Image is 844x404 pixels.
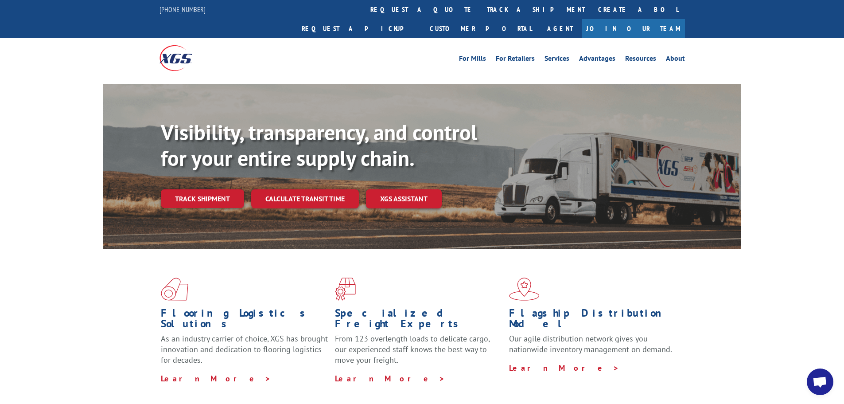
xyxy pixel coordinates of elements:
a: Track shipment [161,189,244,208]
a: Resources [625,55,656,65]
a: Advantages [579,55,615,65]
a: Open chat [807,369,833,395]
span: As an industry carrier of choice, XGS has brought innovation and dedication to flooring logistics... [161,333,328,365]
a: For Mills [459,55,486,65]
a: Learn More > [161,373,271,384]
a: Learn More > [335,373,445,384]
b: Visibility, transparency, and control for your entire supply chain. [161,118,477,172]
a: Calculate transit time [251,189,359,208]
img: xgs-icon-flagship-distribution-model-red [509,278,540,301]
h1: Flagship Distribution Model [509,308,677,333]
a: Join Our Team [582,19,685,38]
a: XGS ASSISTANT [366,189,442,208]
a: Services [545,55,569,65]
img: xgs-icon-focused-on-flooring-red [335,278,356,301]
a: Agent [538,19,582,38]
span: Our agile distribution network gives you nationwide inventory management on demand. [509,333,672,354]
a: Request a pickup [295,19,423,38]
a: [PHONE_NUMBER] [159,5,206,14]
a: Learn More > [509,363,619,373]
a: For Retailers [496,55,535,65]
h1: Specialized Freight Experts [335,308,502,333]
img: xgs-icon-total-supply-chain-intelligence-red [161,278,188,301]
a: Customer Portal [423,19,538,38]
h1: Flooring Logistics Solutions [161,308,328,333]
p: From 123 overlength loads to delicate cargo, our experienced staff knows the best way to move you... [335,333,502,373]
a: About [666,55,685,65]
